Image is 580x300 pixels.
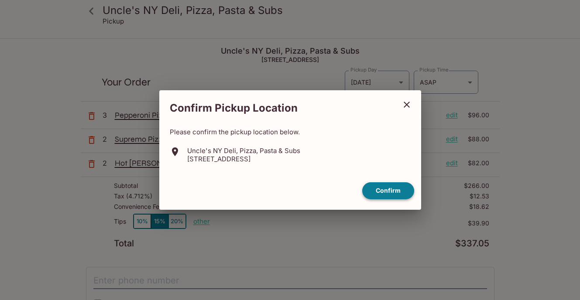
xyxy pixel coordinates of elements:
[170,128,411,136] p: Please confirm the pickup location below.
[396,94,418,116] button: close
[187,155,300,163] p: [STREET_ADDRESS]
[362,182,414,199] button: confirm
[187,147,300,155] p: Uncle's NY Deli, Pizza, Pasta & Subs
[159,97,396,119] h2: Confirm Pickup Location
